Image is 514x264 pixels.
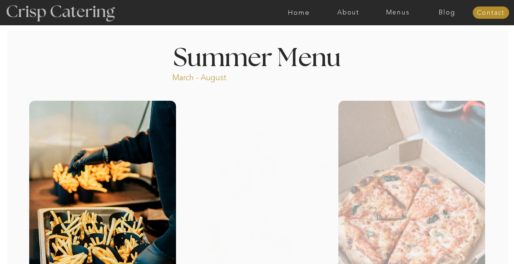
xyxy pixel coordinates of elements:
[157,46,357,67] h1: Summer Menu
[373,9,422,16] a: Menus
[172,72,272,81] p: March - August
[274,9,324,16] a: Home
[422,9,472,16] a: Blog
[473,9,509,17] a: Contact
[324,9,373,16] a: About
